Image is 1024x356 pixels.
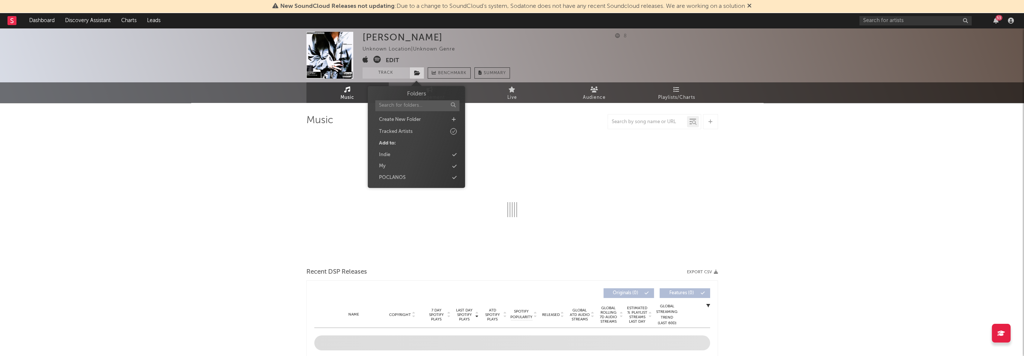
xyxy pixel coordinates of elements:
a: Discovery Assistant [60,13,116,28]
a: Playlists/Charts [636,82,718,103]
a: Live [471,82,553,103]
span: New SoundCloud Releases not updating [280,3,395,9]
input: Search for folders... [375,100,459,111]
a: Dashboard [24,13,60,28]
a: Charts [116,13,142,28]
div: [PERSON_NAME] [363,32,443,43]
span: Audience [583,93,606,102]
div: Name [329,312,378,317]
a: Leads [142,13,166,28]
span: Global Rolling 7D Audio Streams [598,306,619,324]
span: Recent DSP Releases [306,268,367,277]
span: Dismiss [747,3,752,9]
div: POCLANOS [379,174,406,182]
span: ATD Spotify Plays [483,308,502,322]
a: Benchmark [428,67,471,79]
span: Copyright [389,313,411,317]
span: Playlists/Charts [658,93,695,102]
span: Spotify Popularity [510,309,532,320]
a: Music [306,82,389,103]
span: Released [542,313,560,317]
div: Global Streaming Trend (Last 60D) [656,304,678,326]
div: Add to: [379,140,396,147]
div: My [379,162,386,170]
button: Export CSV [687,270,718,274]
span: Estimated % Playlist Streams Last Day [627,306,648,324]
span: Live [507,93,517,102]
span: Summary [484,71,506,75]
span: Music [340,93,354,102]
input: Search for artists [859,16,972,25]
div: Unknown Location | Unknown Genre [363,45,464,54]
button: Summary [474,67,510,79]
h3: Folders [407,90,426,98]
span: : Due to a change to SoundCloud's system, Sodatone does not have any recent Soundcloud releases. ... [280,3,745,9]
a: Audience [553,82,636,103]
div: Indie [379,151,390,159]
div: Create New Folder [379,116,421,124]
span: Benchmark [438,69,467,78]
button: Features(0) [660,288,710,298]
button: 53 [993,18,999,24]
button: Edit [386,56,399,65]
button: Track [363,67,409,79]
input: Search by song name or URL [608,119,687,125]
div: Tracked Artists [379,128,413,136]
span: 8 [615,34,627,39]
button: Originals(0) [603,288,654,298]
div: 53 [996,15,1002,21]
a: Engagement [389,82,471,103]
span: Originals ( 0 ) [608,291,643,295]
span: 7 Day Spotify Plays [427,308,446,322]
span: Features ( 0 ) [664,291,699,295]
span: Global ATD Audio Streams [569,308,590,322]
span: Last Day Spotify Plays [455,308,474,322]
